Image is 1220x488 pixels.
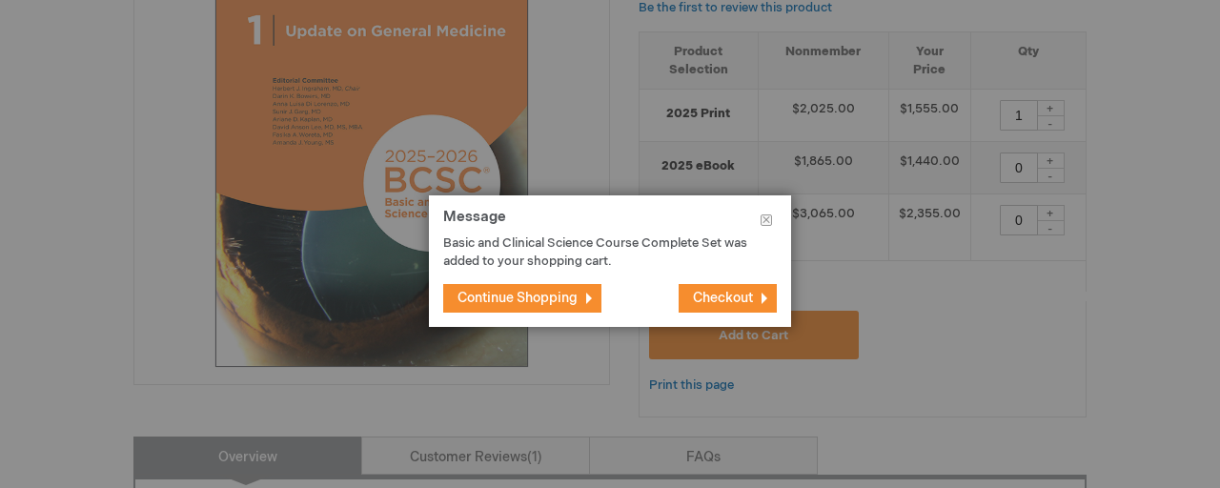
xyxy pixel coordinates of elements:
span: Checkout [693,290,753,306]
button: Continue Shopping [443,284,601,313]
span: Continue Shopping [457,290,578,306]
button: Checkout [679,284,777,313]
p: Basic and Clinical Science Course Complete Set was added to your shopping cart. [443,234,748,270]
h1: Message [443,210,777,235]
